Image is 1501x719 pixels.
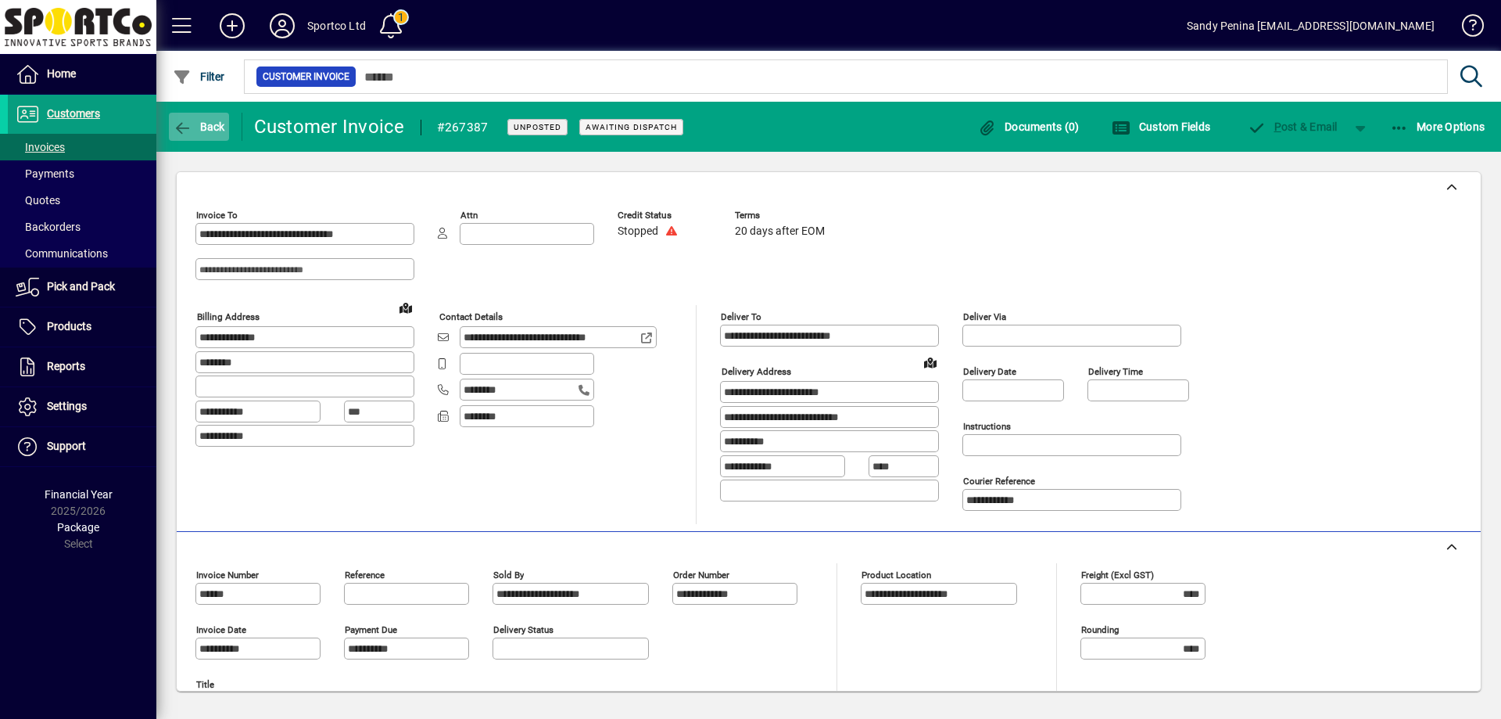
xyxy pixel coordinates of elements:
[345,624,397,635] mat-label: Payment due
[1450,3,1481,54] a: Knowledge Base
[8,307,156,347] a: Products
[618,225,658,238] span: Stopped
[345,570,385,581] mat-label: Reference
[1081,570,1154,581] mat-label: Freight (excl GST)
[1088,366,1143,377] mat-label: Delivery time
[673,570,729,581] mat-label: Order number
[207,12,257,40] button: Add
[8,214,156,240] a: Backorders
[8,427,156,466] a: Support
[8,160,156,187] a: Payments
[196,624,246,635] mat-label: Invoice date
[1274,120,1281,133] span: P
[173,70,225,83] span: Filter
[8,134,156,160] a: Invoices
[47,67,76,80] span: Home
[47,440,86,452] span: Support
[735,225,825,238] span: 20 days after EOM
[16,141,65,153] span: Invoices
[8,240,156,267] a: Communications
[586,122,677,132] span: Awaiting Dispatch
[263,69,349,84] span: Customer Invoice
[393,295,418,320] a: View on map
[1386,113,1489,141] button: More Options
[735,210,829,221] span: Terms
[978,120,1080,133] span: Documents (0)
[16,247,108,260] span: Communications
[918,350,943,375] a: View on map
[173,120,225,133] span: Back
[1108,113,1214,141] button: Custom Fields
[8,268,156,307] a: Pick and Pack
[196,570,259,581] mat-label: Invoice number
[8,187,156,214] a: Quotes
[1239,113,1345,141] button: Post & Email
[307,13,366,38] div: Sportco Ltd
[493,570,524,581] mat-label: Sold by
[721,311,761,322] mat-label: Deliver To
[437,115,489,140] div: #267387
[1187,13,1435,38] div: Sandy Penina [EMAIL_ADDRESS][DOMAIN_NAME]
[1081,624,1119,635] mat-label: Rounding
[169,63,229,91] button: Filter
[1247,120,1338,133] span: ost & Email
[47,107,100,120] span: Customers
[45,488,113,501] span: Financial Year
[169,113,229,141] button: Back
[514,122,561,132] span: Unposted
[257,12,307,40] button: Profile
[16,221,81,233] span: Backorders
[47,320,91,333] span: Products
[47,360,85,372] span: Reports
[1390,120,1485,133] span: More Options
[963,421,1011,432] mat-label: Instructions
[460,210,478,221] mat-label: Attn
[156,113,242,141] app-page-header-button: Back
[8,347,156,386] a: Reports
[16,194,60,207] span: Quotes
[862,570,931,581] mat-label: Product location
[963,476,1035,487] mat-label: Courier Reference
[57,521,99,534] span: Package
[47,280,115,293] span: Pick and Pack
[16,167,74,180] span: Payments
[963,311,1006,322] mat-label: Deliver via
[8,55,156,94] a: Home
[493,624,553,635] mat-label: Delivery status
[618,210,711,221] span: Credit status
[196,679,214,690] mat-label: Title
[1112,120,1210,133] span: Custom Fields
[47,400,87,412] span: Settings
[254,114,405,139] div: Customer Invoice
[974,113,1084,141] button: Documents (0)
[963,366,1016,377] mat-label: Delivery date
[196,210,238,221] mat-label: Invoice To
[8,387,156,426] a: Settings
